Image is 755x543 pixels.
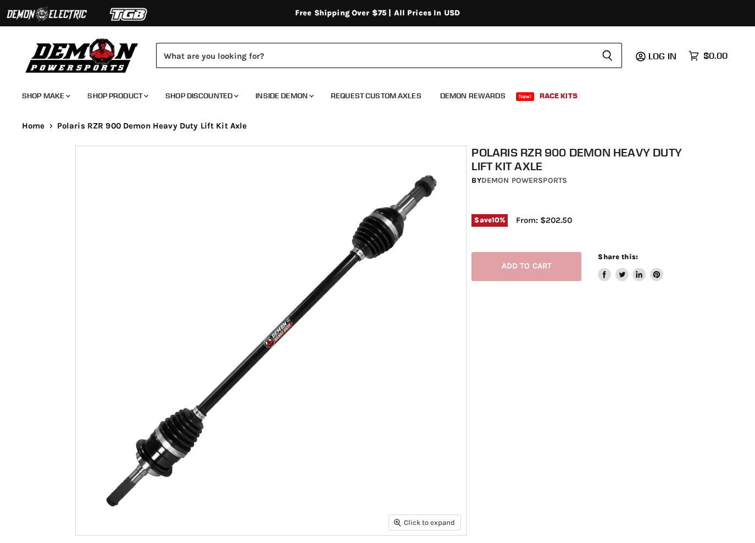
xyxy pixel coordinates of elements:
[683,48,733,64] a: $0.00
[76,146,466,536] img: IMAGE
[643,51,683,61] a: Log in
[481,176,567,185] a: Demon Powersports
[156,43,622,68] form: Product
[156,43,593,68] input: Search
[648,51,676,61] span: Log in
[157,85,245,107] a: Shop Discounted
[5,4,88,25] img: Demon Electric Logo 2
[22,121,45,131] a: Home
[492,216,499,224] span: 10
[79,85,155,107] a: Shop Product
[394,518,455,527] span: Click to expand
[389,515,460,530] button: Click to expand
[471,214,508,226] span: Save %
[432,85,514,107] a: Demon Rewards
[516,92,535,101] span: New!
[598,253,637,261] span: Share this:
[247,85,320,107] a: Inside Demon
[516,215,572,225] span: From: $202.50
[593,43,622,68] button: Search
[57,121,247,131] span: Polaris RZR 900 Demon Heavy Duty Lift Kit Axle
[88,4,170,25] img: TGB Logo 2
[531,85,586,107] a: Race Kits
[14,80,725,107] ul: Main menu
[14,85,77,107] a: Shop Make
[598,252,663,281] aside: Share this:
[22,36,142,75] img: Demon Powersports
[471,175,685,187] div: by
[703,51,728,61] span: $0.00
[323,85,430,107] a: Request Custom Axles
[471,145,685,173] h1: Polaris RZR 900 Demon Heavy Duty Lift Kit Axle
